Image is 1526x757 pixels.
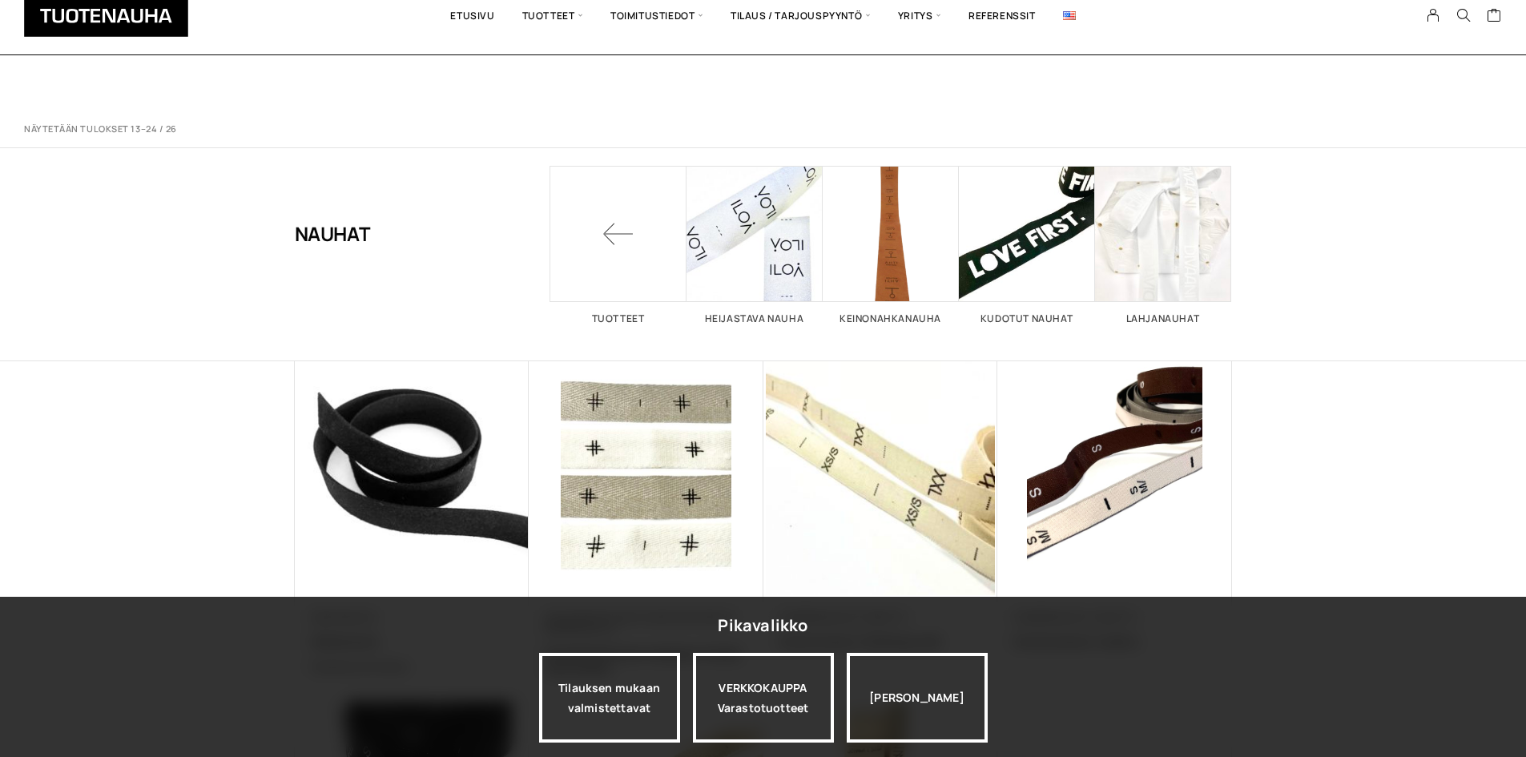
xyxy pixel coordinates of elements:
[550,166,686,324] a: Tuotteet
[959,166,1095,324] a: Visit product category Kudotut nauhat
[686,166,823,324] a: Visit product category Heijastava nauha
[539,653,680,743] a: Tilauksen mukaan valmistettavat
[686,314,823,324] h2: Heijastava nauha
[1487,7,1502,26] a: Cart
[823,314,959,324] h2: Keinonahkanauha
[1063,11,1076,20] img: English
[693,653,834,743] a: VERKKOKAUPPAVarastotuotteet
[823,166,959,324] a: Visit product category Keinonahkanauha
[1095,314,1231,324] h2: Lahjanauhat
[693,653,834,743] div: VERKKOKAUPPA Varastotuotteet
[295,166,371,302] h1: Nauhat
[1448,8,1479,22] button: Search
[550,314,686,324] h2: Tuotteet
[847,653,988,743] div: [PERSON_NAME]
[1418,8,1449,22] a: My Account
[24,123,177,135] p: Näytetään tulokset 13–24 / 26
[1095,166,1231,324] a: Visit product category Lahjanauhat
[718,611,807,640] div: Pikavalikko
[959,314,1095,324] h2: Kudotut nauhat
